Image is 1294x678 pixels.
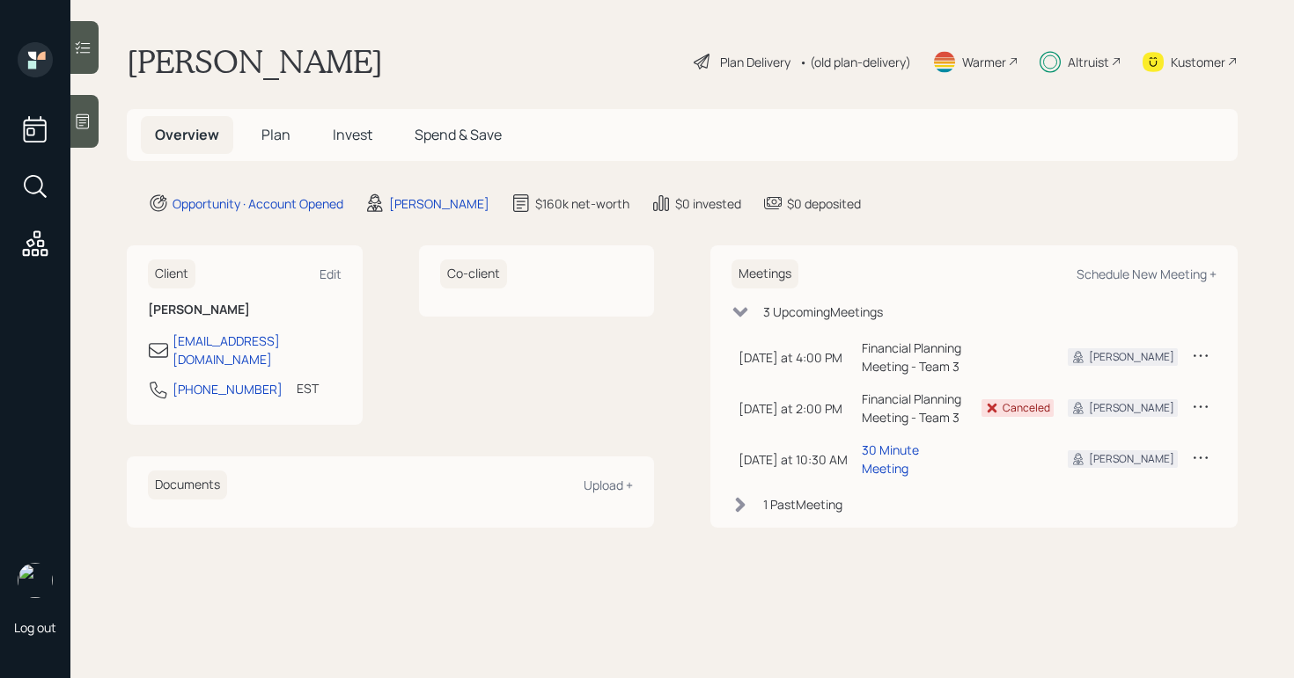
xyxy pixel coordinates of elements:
div: [DATE] at 2:00 PM [739,399,848,418]
div: Altruist [1068,53,1109,71]
div: Log out [14,619,56,636]
div: [PERSON_NAME] [389,194,489,213]
h6: Documents [148,470,227,499]
div: [PHONE_NUMBER] [173,380,283,398]
div: Financial Planning Meeting - Team 3 [862,339,967,375]
div: [PERSON_NAME] [1089,400,1174,416]
div: Financial Planning Meeting - Team 3 [862,390,967,426]
div: Schedule New Meeting + [1077,266,1217,282]
div: [DATE] at 10:30 AM [739,450,848,469]
img: retirable_logo.png [18,563,53,598]
div: 1 Past Meeting [763,495,842,514]
div: EST [297,379,319,397]
h6: [PERSON_NAME] [148,303,342,317]
div: 30 Minute Meeting [862,441,967,478]
div: Plan Delivery [720,53,790,71]
div: Opportunity · Account Opened [173,194,343,213]
span: Overview [155,125,219,144]
h6: Meetings [732,259,798,288]
div: [PERSON_NAME] [1089,451,1174,467]
div: Canceled [1003,400,1050,416]
div: • (old plan-delivery) [799,53,911,71]
h6: Co-client [440,259,507,288]
div: 3 Upcoming Meeting s [763,303,883,321]
h6: Client [148,259,195,288]
div: Upload + [584,477,633,493]
span: Invest [333,125,372,144]
span: Spend & Save [415,125,502,144]
h1: [PERSON_NAME] [127,42,383,81]
div: $0 deposited [787,194,861,213]
div: [DATE] at 4:00 PM [739,348,848,367]
div: Warmer [962,53,1006,71]
span: Plan [261,125,290,144]
div: $0 invested [675,194,741,213]
div: Kustomer [1171,53,1225,71]
div: Edit [320,266,342,282]
div: [PERSON_NAME] [1089,349,1174,365]
div: $160k net-worth [535,194,629,213]
div: [EMAIL_ADDRESS][DOMAIN_NAME] [173,332,342,368]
